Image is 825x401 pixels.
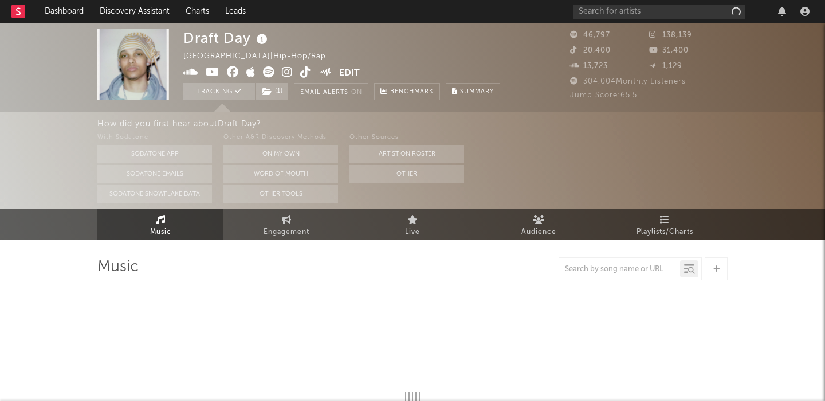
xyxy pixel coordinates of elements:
a: Engagement [223,209,349,240]
a: Live [349,209,476,240]
button: Sodatone App [97,145,212,163]
button: Summary [446,83,500,100]
button: Other Tools [223,185,338,203]
button: Word Of Mouth [223,165,338,183]
button: Other [349,165,464,183]
span: Audience [521,225,556,239]
div: [GEOGRAPHIC_DATA] | Hip-Hop/Rap [183,50,339,63]
span: 46,797 [570,31,610,39]
span: Engagement [264,225,309,239]
div: Other A&R Discovery Methods [223,131,338,145]
div: How did you first hear about Draft Day ? [97,117,825,131]
span: Live [405,225,420,239]
span: 138,139 [649,31,692,39]
button: Tracking [183,83,255,100]
a: Audience [476,209,602,240]
button: Edit [339,66,360,81]
button: Email AlertsOn [294,83,368,100]
span: 13,723 [570,62,608,70]
em: On [351,89,362,96]
input: Search for artists [573,5,745,19]
span: 1,129 [649,62,682,70]
span: ( 1 ) [255,83,289,100]
span: Summary [460,89,494,95]
span: Music [150,225,171,239]
button: (1) [256,83,288,100]
span: 31,400 [649,47,689,54]
button: Sodatone Snowflake Data [97,185,212,203]
button: On My Own [223,145,338,163]
div: Other Sources [349,131,464,145]
button: Sodatone Emails [97,165,212,183]
button: Artist on Roster [349,145,464,163]
div: Draft Day [183,29,270,47]
a: Playlists/Charts [602,209,728,240]
div: With Sodatone [97,131,212,145]
span: 304,004 Monthly Listeners [570,78,686,85]
a: Music [97,209,223,240]
span: 20,400 [570,47,611,54]
span: Benchmark [390,85,434,99]
a: Benchmark [374,83,440,100]
span: Jump Score: 65.5 [570,92,637,99]
input: Search by song name or URL [559,265,680,274]
span: Playlists/Charts [637,225,693,239]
